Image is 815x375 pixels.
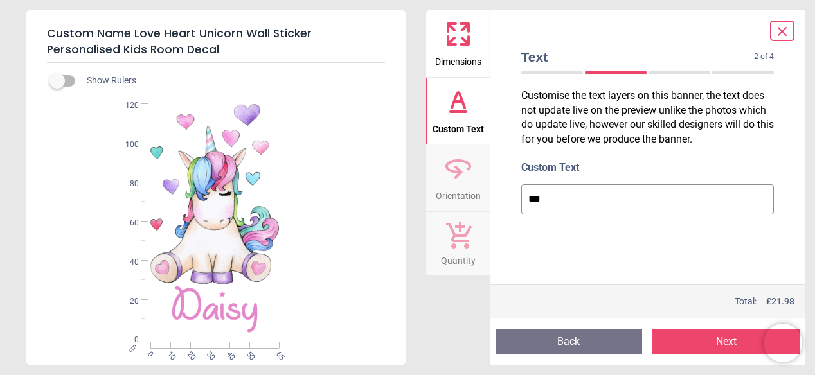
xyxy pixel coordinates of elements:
span: cm [127,342,138,354]
span: 40 [114,257,139,268]
span: Text [521,48,755,66]
h5: Custom Name Love Heart Unicorn Wall Sticker Personalised Kids Room Decal [47,21,385,63]
span: Custom Text [433,117,484,136]
iframe: Brevo live chat [764,324,802,362]
button: Next [652,329,800,354]
button: Back [496,329,643,354]
span: 80 [114,179,139,189]
span: 21.98 [771,296,794,306]
span: Quantity [441,249,476,268]
span: 0 [145,349,154,358]
label: Custom Text [521,161,775,175]
span: 0 [114,335,139,345]
div: Total: [520,295,795,308]
span: 30 [204,349,212,358]
button: Quantity [426,212,490,276]
span: Orientation [436,184,481,203]
span: 2 of 4 [754,51,774,62]
div: Show Rulers [57,73,406,89]
span: 10 [165,349,173,358]
button: Custom Text [426,78,490,144]
span: Dimensions [435,49,481,69]
span: 20 [114,296,139,307]
span: £ [766,295,794,308]
span: 60 [114,218,139,229]
button: Dimensions [426,10,490,77]
span: 65 [273,349,282,358]
span: 40 [224,349,232,358]
span: 50 [244,349,252,358]
span: 100 [114,139,139,150]
span: 20 [184,349,193,358]
span: 120 [114,100,139,111]
button: Orientation [426,144,490,211]
p: Customise the text layers on this banner, the text does not update live on the preview unlike the... [511,89,785,146]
